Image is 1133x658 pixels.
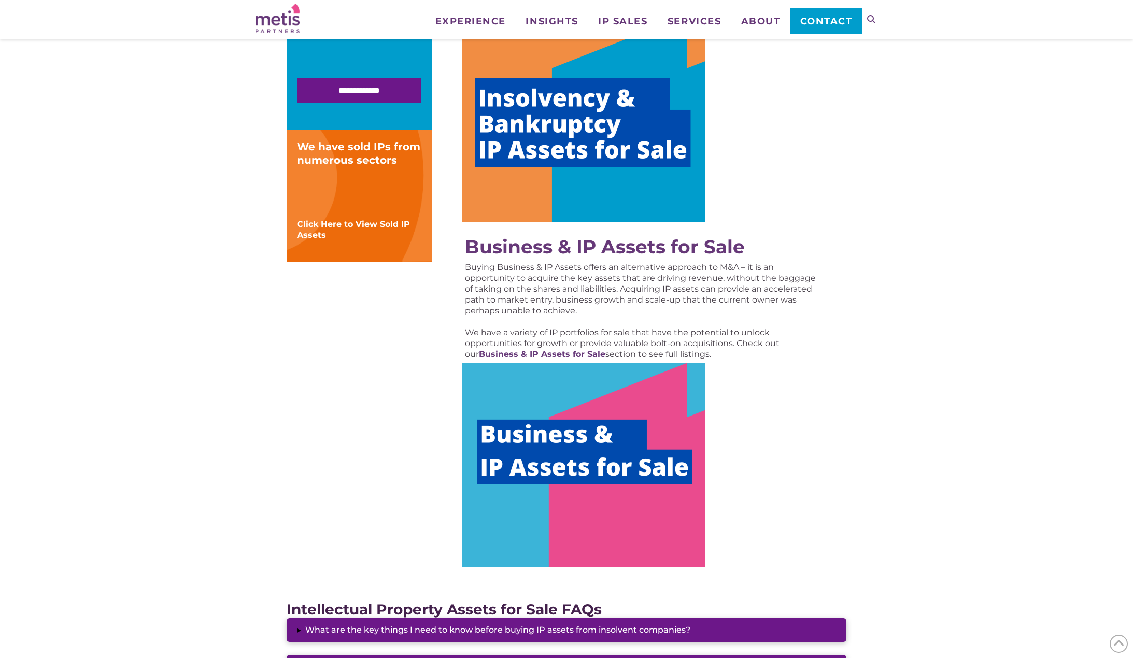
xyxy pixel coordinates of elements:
[790,8,862,34] a: Contact
[800,17,853,26] span: Contact
[462,363,705,567] img: Business IP Assets for sale
[287,618,846,642] button: ▸What are the key things I need to know before buying IP assets from insolvent companies?
[479,349,605,359] a: Business & IP Assets for Sale
[435,17,506,26] span: Experience
[526,17,578,26] span: Insights
[297,140,421,167] div: We have sold IPs from numerous sectors
[297,38,455,78] iframe: reCAPTCHA
[741,17,781,26] span: About
[668,17,721,26] span: Services
[465,235,745,258] a: Business & IP Assets for Sale
[1110,635,1128,653] span: Back to Top
[465,327,823,360] p: We have a variety of IP portfolios for sale that have the potential to unlock opportunities for g...
[462,18,705,222] img: Image
[598,17,647,26] span: IP Sales
[465,262,823,316] p: Buying Business & IP Assets offers an alternative approach to M&A – it is an opportunity to acqui...
[297,219,410,240] a: Click Here to View Sold IP Assets
[287,600,602,618] strong: Intellectual Property Assets for Sale FAQs
[256,4,300,33] img: Metis Partners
